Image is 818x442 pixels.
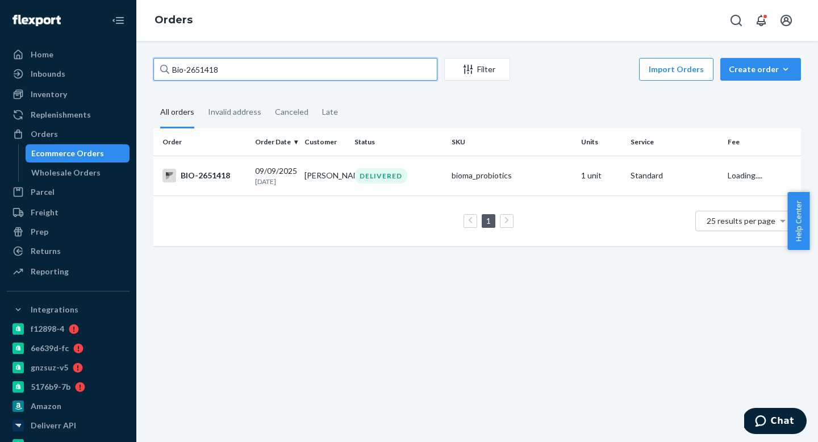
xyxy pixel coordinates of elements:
[31,420,76,431] div: Deliverr API
[31,401,61,412] div: Amazon
[7,125,130,143] a: Orders
[725,9,748,32] button: Open Search Box
[31,167,101,178] div: Wholesale Orders
[445,64,510,75] div: Filter
[31,207,59,218] div: Freight
[304,137,345,147] div: Customer
[155,14,193,26] a: Orders
[723,156,801,195] td: Loading....
[7,358,130,377] a: gnzsuz-v5
[31,362,68,373] div: gnzsuz-v5
[31,68,65,80] div: Inbounds
[31,266,69,277] div: Reporting
[162,169,246,182] div: BIO-2651418
[31,245,61,257] div: Returns
[639,58,713,81] button: Import Orders
[787,192,809,250] button: Help Center
[484,216,493,226] a: Page 1 is your current page
[322,97,338,127] div: Late
[255,165,295,186] div: 09/09/2025
[160,97,194,128] div: All orders
[7,45,130,64] a: Home
[7,203,130,222] a: Freight
[31,89,67,100] div: Inventory
[31,109,91,120] div: Replenishments
[31,343,69,354] div: 6e639d-fc
[31,226,48,237] div: Prep
[7,416,130,435] a: Deliverr API
[208,97,261,127] div: Invalid address
[31,186,55,198] div: Parcel
[153,128,251,156] th: Order
[300,156,349,195] td: [PERSON_NAME]
[12,15,61,26] img: Flexport logo
[145,4,202,37] ol: breadcrumbs
[577,156,626,195] td: 1 unit
[750,9,773,32] button: Open notifications
[744,408,807,436] iframe: Opens a widget where you can chat to one of our agents
[107,9,130,32] button: Close Navigation
[7,397,130,415] a: Amazon
[7,106,130,124] a: Replenishments
[31,128,58,140] div: Orders
[354,168,407,184] div: DELIVERED
[7,85,130,103] a: Inventory
[31,304,78,315] div: Integrations
[7,223,130,241] a: Prep
[723,128,801,156] th: Fee
[31,49,53,60] div: Home
[720,58,801,81] button: Create order
[626,128,723,156] th: Service
[153,58,437,81] input: Search orders
[7,301,130,319] button: Integrations
[7,183,130,201] a: Parcel
[31,323,64,335] div: f12898-4
[452,170,572,181] div: bioma_probiotics
[444,58,510,81] button: Filter
[251,128,300,156] th: Order Date
[7,65,130,83] a: Inbounds
[7,320,130,338] a: f12898-4
[7,339,130,357] a: 6e639d-fc
[255,177,295,186] p: [DATE]
[31,381,70,393] div: 5176b9-7b
[26,144,130,162] a: Ecommerce Orders
[26,164,130,182] a: Wholesale Orders
[707,216,775,226] span: 25 results per page
[350,128,447,156] th: Status
[577,128,626,156] th: Units
[775,9,798,32] button: Open account menu
[729,64,792,75] div: Create order
[7,242,130,260] a: Returns
[631,170,719,181] p: Standard
[447,128,577,156] th: SKU
[31,148,104,159] div: Ecommerce Orders
[275,97,308,127] div: Canceled
[7,262,130,281] a: Reporting
[7,378,130,396] a: 5176b9-7b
